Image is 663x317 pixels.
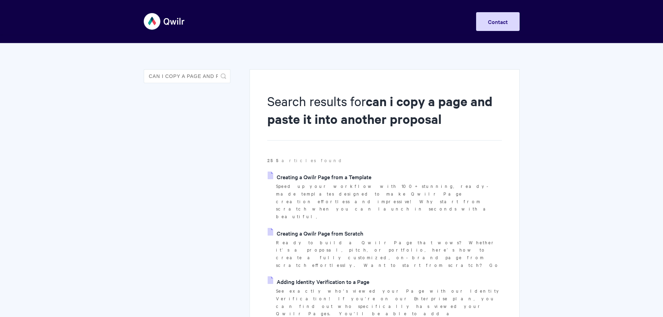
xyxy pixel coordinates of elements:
input: Search [144,69,230,83]
a: Creating a Qwilr Page from a Template [268,172,371,182]
p: Speed up your workflow with 100+ stunning, ready-made templates designed to make Qwilr Page creat... [276,182,502,220]
a: Contact [476,12,520,31]
a: Adding Identity Verification to a Page [268,276,369,287]
strong: can i copy a page and paste it into another proposal [267,93,492,127]
h1: Search results for [267,92,502,141]
p: articles found [267,157,502,164]
img: Qwilr Help Center [144,8,185,34]
strong: 255 [267,157,282,164]
p: Ready to build a Qwilr Page that wows? Whether it’s a proposal, pitch, or portfolio, here’s how t... [276,239,502,269]
a: Creating a Qwilr Page from Scratch [268,228,363,238]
